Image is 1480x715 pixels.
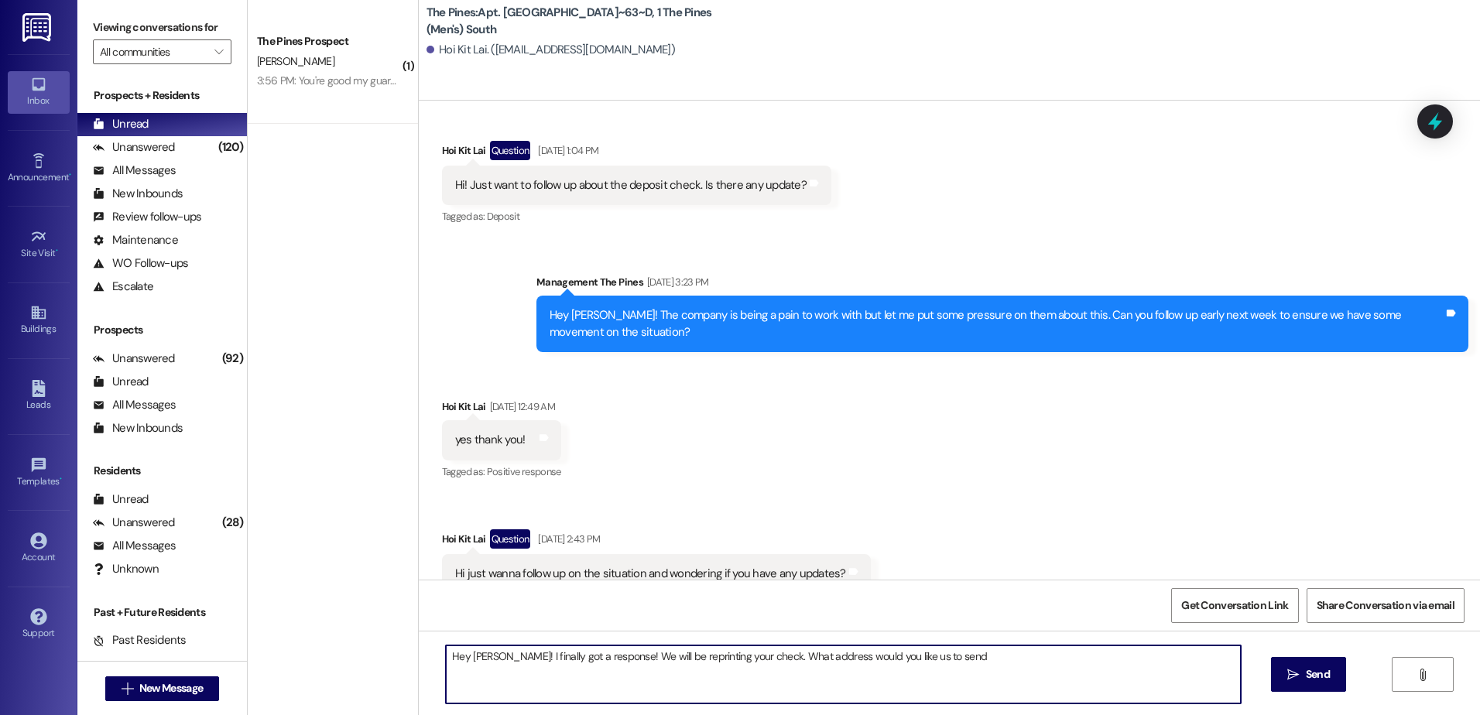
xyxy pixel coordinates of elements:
i:  [214,46,223,58]
img: ResiDesk Logo [22,13,54,42]
div: (28) [218,511,247,535]
span: New Message [139,680,203,696]
i:  [1287,669,1299,681]
div: Past Residents [93,632,187,648]
span: • [69,169,71,180]
div: New Inbounds [93,420,183,436]
a: Site Visit • [8,224,70,265]
div: Maintenance [93,232,178,248]
div: Unread [93,116,149,132]
textarea: Hey [PERSON_NAME]! I finally got a response! We will be reprinting your check. What address would... [446,645,1240,703]
div: Hi! Just want to follow up about the deposit check. Is there any update? [455,177,807,193]
div: Unknown [93,561,159,577]
div: Unanswered [93,351,175,367]
div: Question [490,141,531,160]
div: New Inbounds [93,186,183,202]
a: Inbox [8,71,70,113]
i:  [122,682,133,695]
span: Send [1306,666,1330,682]
div: Unread [93,491,149,508]
div: Hey [PERSON_NAME]! The company is being a pain to work with but let me put some pressure on them ... [550,307,1444,340]
div: Question [490,529,531,549]
span: Deposit [487,210,519,223]
div: All Messages [93,538,176,554]
div: Hoi Kit Lai [442,399,561,420]
span: Share Conversation via email [1317,597,1454,614]
i:  [1417,669,1428,681]
div: [DATE] 2:43 PM [534,531,600,547]
span: [PERSON_NAME] [257,54,334,68]
div: Escalate [93,279,153,295]
a: Account [8,528,70,570]
button: Send [1271,657,1346,692]
div: (120) [214,135,247,159]
div: All Messages [93,162,176,179]
a: Support [8,604,70,645]
div: All Messages [93,397,176,413]
a: Buildings [8,299,70,341]
span: Positive response [487,465,561,478]
div: Hoi Kit Lai. ([EMAIL_ADDRESS][DOMAIN_NAME]) [427,42,675,58]
div: Unanswered [93,139,175,156]
div: (92) [218,347,247,371]
input: All communities [100,39,207,64]
span: • [56,245,58,256]
div: Review follow-ups [93,209,201,225]
div: Management The Pines [536,274,1468,296]
span: Get Conversation Link [1181,597,1288,614]
div: Tagged as: [442,205,831,227]
button: Get Conversation Link [1171,588,1298,623]
div: [DATE] 3:23 PM [643,274,709,290]
div: yes thank you! [455,432,526,448]
div: Past + Future Residents [77,604,247,621]
div: Prospects + Residents [77,87,247,104]
span: • [60,474,62,484]
div: Tagged as: [442,460,561,483]
div: [DATE] 12:49 AM [486,399,555,415]
a: Templates • [8,452,70,494]
label: Viewing conversations for [93,15,231,39]
div: 3:56 PM: You're good my guarantor just tried to sign the lease but can't log in [257,74,598,87]
div: Residents [77,463,247,479]
a: Leads [8,375,70,417]
div: Unread [93,374,149,390]
div: The Pines Prospect [257,33,400,50]
div: Hoi Kit Lai [442,529,871,554]
div: Hoi Kit Lai [442,141,831,166]
div: Unanswered [93,515,175,531]
b: The Pines: Apt. [GEOGRAPHIC_DATA]~63~D, 1 The Pines (Men's) South [427,5,736,38]
div: Hi just wanna follow up on the situation and wondering if you have any updates? [455,566,846,582]
button: New Message [105,676,220,701]
div: [DATE] 1:04 PM [534,142,598,159]
div: WO Follow-ups [93,255,188,272]
button: Share Conversation via email [1307,588,1465,623]
div: Prospects [77,322,247,338]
